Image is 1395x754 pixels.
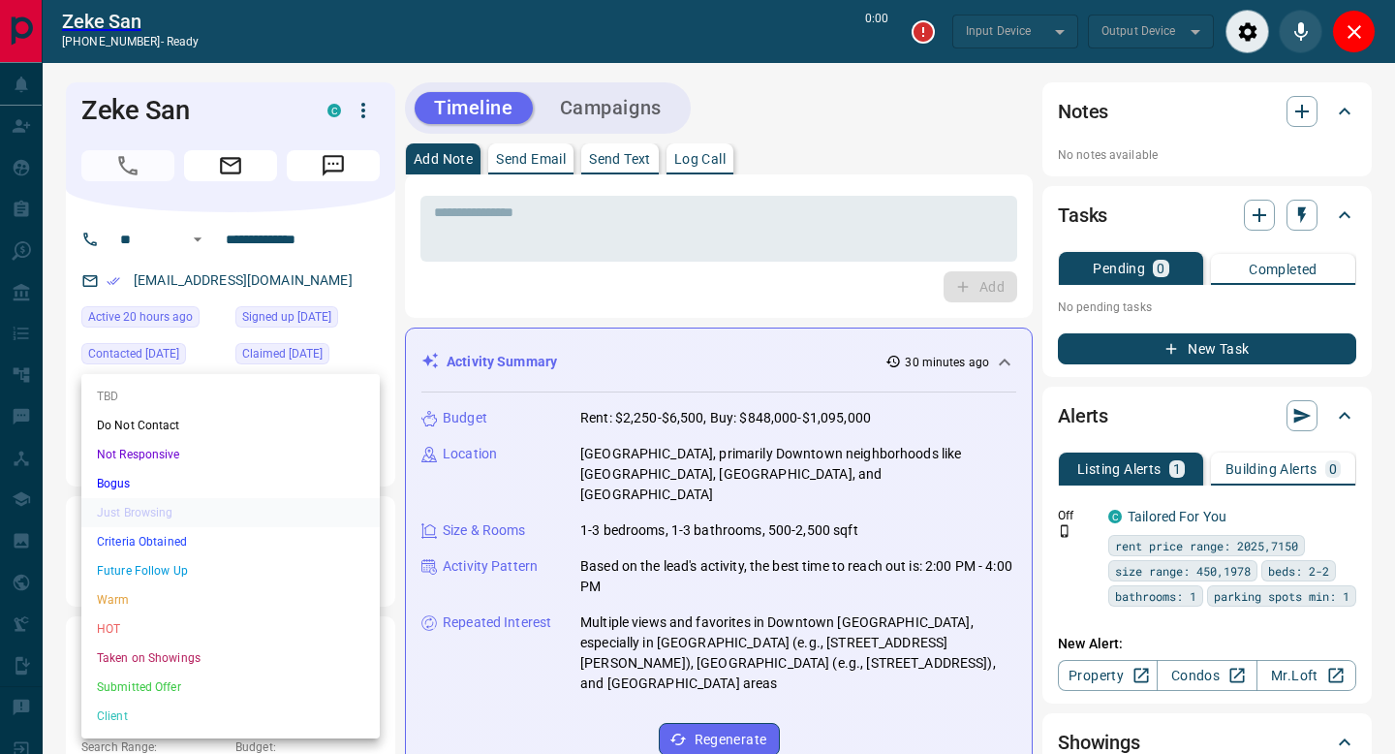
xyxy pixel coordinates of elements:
[81,644,380,673] li: Taken on Showings
[81,469,380,498] li: Bogus
[81,411,380,440] li: Do Not Contact
[81,440,380,469] li: Not Responsive
[81,585,380,614] li: Warm
[81,556,380,585] li: Future Follow Up
[81,702,380,731] li: Client
[81,527,380,556] li: Criteria Obtained
[81,382,380,411] li: TBD
[81,614,380,644] li: HOT
[81,673,380,702] li: Submitted Offer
